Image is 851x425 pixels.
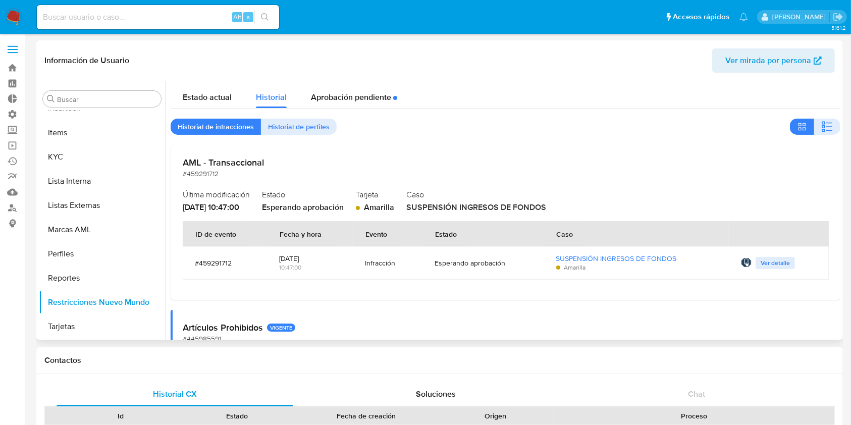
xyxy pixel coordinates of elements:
span: Alt [233,12,241,22]
button: Reportes [39,266,165,290]
button: Marcas AML [39,218,165,242]
a: Notificaciones [739,13,748,21]
span: Soluciones [416,388,456,400]
div: Proceso [561,411,827,421]
button: Tarjetas [39,314,165,339]
input: Buscar [57,95,157,104]
span: s [247,12,250,22]
span: Ver mirada por persona [725,48,811,73]
button: Restricciones Nuevo Mundo [39,290,165,314]
button: Perfiles [39,242,165,266]
h1: Información de Usuario [44,56,129,66]
input: Buscar usuario o caso... [37,11,279,24]
span: Accesos rápidos [673,12,729,22]
span: Chat [688,388,705,400]
p: agustin.duran@mercadolibre.com [772,12,829,22]
div: Origen [444,411,547,421]
span: Historial CX [153,388,197,400]
a: Salir [833,12,843,22]
button: search-icon [254,10,275,24]
div: Id [70,411,172,421]
div: Fecha de creación [302,411,430,421]
button: KYC [39,145,165,169]
div: Estado [186,411,289,421]
button: Listas Externas [39,193,165,218]
h1: Contactos [44,355,835,365]
button: Items [39,121,165,145]
button: Lista Interna [39,169,165,193]
button: Ver mirada por persona [712,48,835,73]
button: Buscar [47,95,55,103]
